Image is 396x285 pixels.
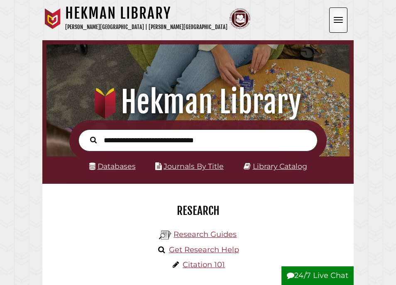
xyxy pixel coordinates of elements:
[65,4,227,22] h1: Hekman Library
[169,245,239,254] a: Get Research Help
[90,136,97,144] i: Search
[230,8,250,29] img: Calvin Theological Seminary
[52,84,343,120] h1: Hekman Library
[42,8,63,29] img: Calvin University
[329,7,347,33] button: Open the menu
[49,204,347,218] h2: Research
[183,260,225,269] a: Citation 101
[174,230,237,239] a: Research Guides
[65,22,227,32] p: [PERSON_NAME][GEOGRAPHIC_DATA] | [PERSON_NAME][GEOGRAPHIC_DATA]
[86,134,101,145] button: Search
[159,229,171,241] img: Hekman Library Logo
[164,162,224,171] a: Journals By Title
[89,162,136,171] a: Databases
[253,162,307,171] a: Library Catalog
